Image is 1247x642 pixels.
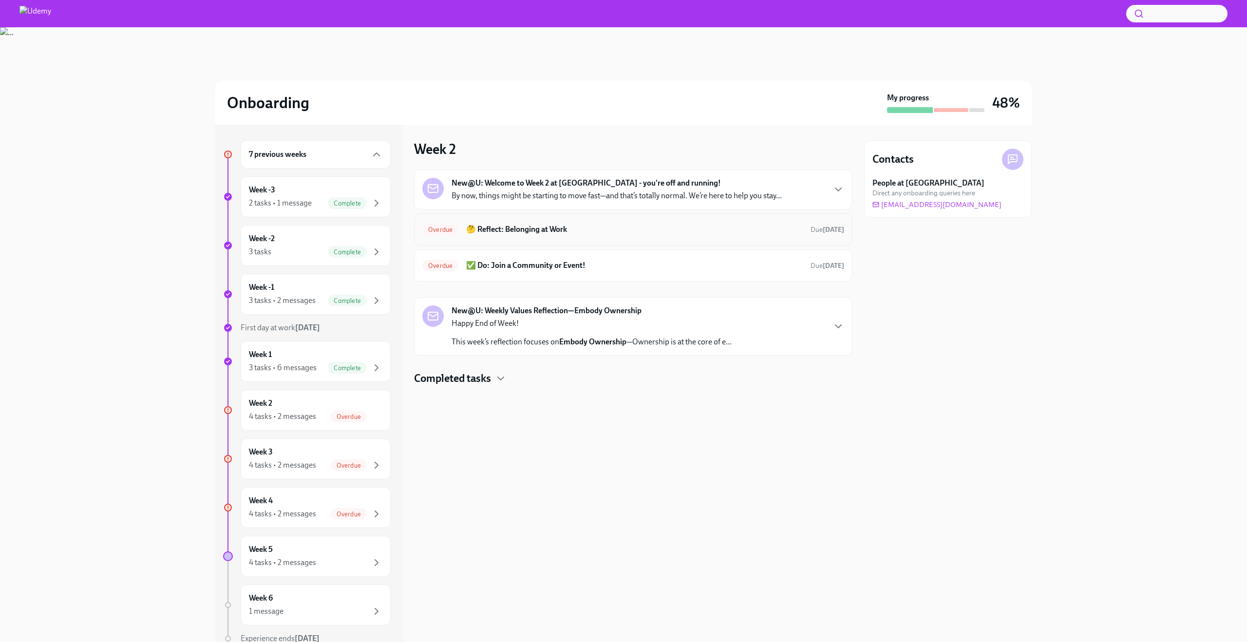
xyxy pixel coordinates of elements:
[249,349,272,360] h6: Week 1
[223,585,391,625] a: Week 61 message
[223,225,391,266] a: Week -23 tasksComplete
[249,282,274,293] h6: Week -1
[422,226,458,233] span: Overdue
[249,544,273,555] h6: Week 5
[811,226,844,234] span: Due
[328,364,367,372] span: Complete
[452,318,732,329] p: Happy End of Week!
[249,246,271,257] div: 3 tasks
[328,200,367,207] span: Complete
[559,337,626,346] strong: Embody Ownership
[249,593,273,604] h6: Week 6
[241,140,391,169] div: 7 previous weeks
[452,305,642,316] strong: New@U: Weekly Values Reflection—Embody Ownership
[223,390,391,431] a: Week 24 tasks • 2 messagesOverdue
[223,341,391,382] a: Week 13 tasks • 6 messagesComplete
[295,323,320,332] strong: [DATE]
[328,248,367,256] span: Complete
[249,447,273,457] h6: Week 3
[249,606,283,617] div: 1 message
[223,487,391,528] a: Week 44 tasks • 2 messagesOverdue
[331,462,367,469] span: Overdue
[872,178,984,189] strong: People at [GEOGRAPHIC_DATA]
[872,189,975,198] span: Direct any onboarding queries here
[249,295,316,306] div: 3 tasks • 2 messages
[249,411,316,422] div: 4 tasks • 2 messages
[422,222,844,237] a: Overdue🤔 Reflect: Belonging at WorkDue[DATE]
[466,224,803,235] h6: 🤔 Reflect: Belonging at Work
[823,262,844,270] strong: [DATE]
[452,190,782,201] p: By now, things might be starting to move fast—and that’s totally normal. We’re here to help you s...
[414,371,852,386] div: Completed tasks
[249,495,273,506] h6: Week 4
[223,322,391,333] a: First day at work[DATE]
[466,260,803,271] h6: ✅ Do: Join a Community or Event!
[223,536,391,577] a: Week 54 tasks • 2 messages
[811,261,844,270] span: September 6th, 2025 17:00
[331,413,367,420] span: Overdue
[452,178,721,189] strong: New@U: Welcome to Week 2 at [GEOGRAPHIC_DATA] - you're off and running!
[811,262,844,270] span: Due
[872,152,914,167] h4: Contacts
[249,198,312,208] div: 2 tasks • 1 message
[249,460,316,471] div: 4 tasks • 2 messages
[19,6,51,21] img: Udemy
[249,233,275,244] h6: Week -2
[249,149,306,160] h6: 7 previous weeks
[422,262,458,269] span: Overdue
[887,93,929,103] strong: My progress
[823,226,844,234] strong: [DATE]
[872,200,1001,209] a: [EMAIL_ADDRESS][DOMAIN_NAME]
[227,93,309,113] h2: Onboarding
[331,510,367,518] span: Overdue
[422,258,844,273] a: Overdue✅ Do: Join a Community or Event!Due[DATE]
[249,185,275,195] h6: Week -3
[249,398,272,409] h6: Week 2
[811,225,844,234] span: September 6th, 2025 17:00
[414,140,456,158] h3: Week 2
[223,176,391,217] a: Week -32 tasks • 1 messageComplete
[223,438,391,479] a: Week 34 tasks • 2 messagesOverdue
[249,362,317,373] div: 3 tasks • 6 messages
[414,371,491,386] h4: Completed tasks
[241,323,320,332] span: First day at work
[249,509,316,519] div: 4 tasks • 2 messages
[328,297,367,304] span: Complete
[249,557,316,568] div: 4 tasks • 2 messages
[223,274,391,315] a: Week -13 tasks • 2 messagesComplete
[992,94,1020,112] h3: 48%
[452,337,732,347] p: This week’s reflection focuses on —Ownership is at the core of e...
